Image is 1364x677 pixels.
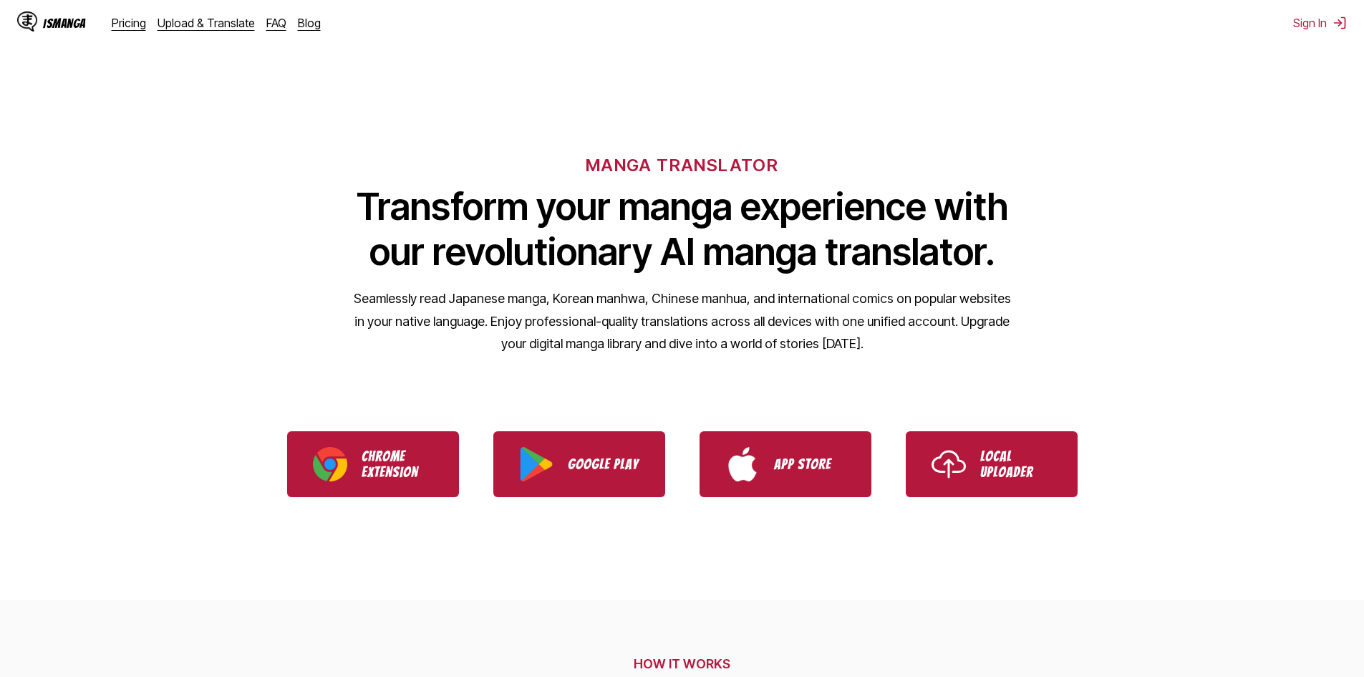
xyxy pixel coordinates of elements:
img: Upload icon [932,447,966,481]
a: Pricing [112,16,146,30]
h1: Transform your manga experience with our revolutionary AI manga translator. [353,184,1012,274]
a: FAQ [266,16,286,30]
h6: MANGA TRANSLATOR [586,155,778,176]
p: Chrome Extension [362,448,433,480]
img: Sign out [1332,16,1347,30]
a: IsManga LogoIsManga [17,11,112,34]
a: Upload & Translate [158,16,255,30]
img: IsManga Logo [17,11,37,32]
a: Download IsManga Chrome Extension [287,431,459,497]
img: App Store logo [725,447,760,481]
div: IsManga [43,16,86,30]
p: App Store [774,456,846,472]
p: Google Play [568,456,639,472]
a: Download IsManga from Google Play [493,431,665,497]
a: Use IsManga Local Uploader [906,431,1078,497]
a: Blog [298,16,321,30]
button: Sign In [1293,16,1347,30]
a: Download IsManga from App Store [700,431,871,497]
img: Chrome logo [313,447,347,481]
p: Seamlessly read Japanese manga, Korean manhwa, Chinese manhua, and international comics on popula... [353,287,1012,355]
img: Google Play logo [519,447,553,481]
h2: HOW IT WORKS [252,656,1113,671]
p: Local Uploader [980,448,1052,480]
